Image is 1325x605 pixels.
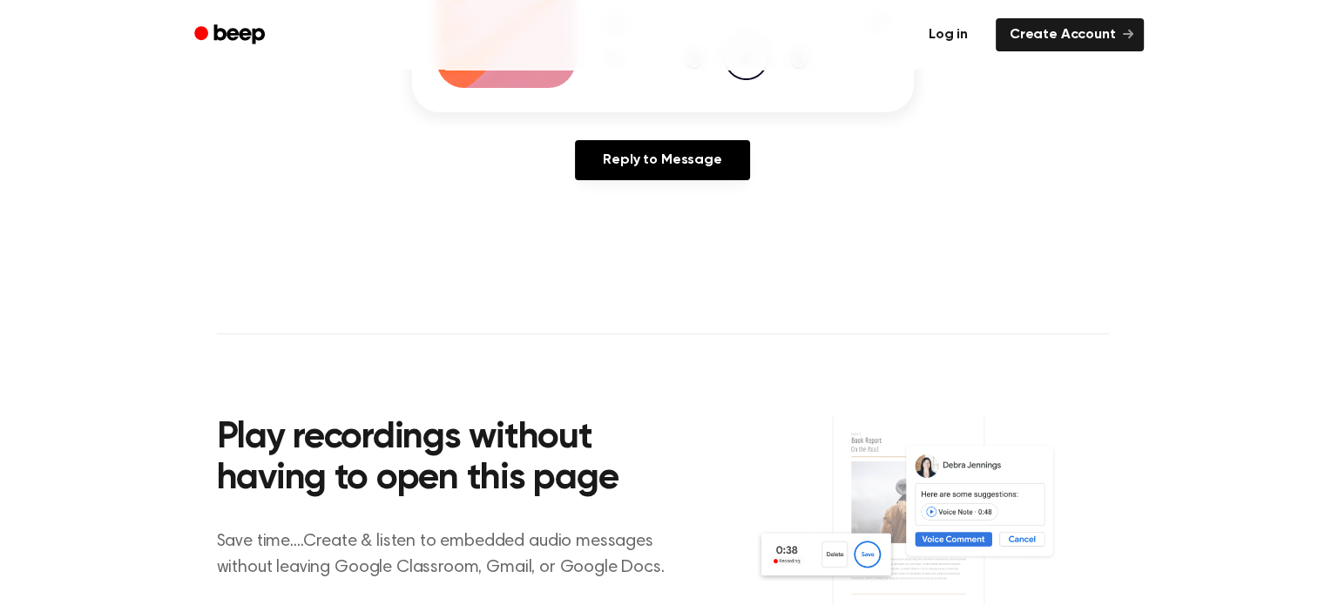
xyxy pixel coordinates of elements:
[911,15,985,55] a: Log in
[217,418,686,501] h2: Play recordings without having to open this page
[182,18,281,52] a: Beep
[217,528,686,581] p: Save time....Create & listen to embedded audio messages without leaving Google Classroom, Gmail, ...
[996,18,1144,51] a: Create Account
[575,140,749,180] a: Reply to Message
